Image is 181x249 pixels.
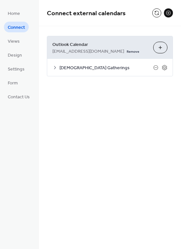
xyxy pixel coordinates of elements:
a: Design [4,49,26,60]
span: Form [8,80,18,87]
span: [EMAIL_ADDRESS][DOMAIN_NAME] [52,48,124,55]
span: Connect [8,24,25,31]
a: Home [4,8,24,18]
a: Views [4,36,24,46]
a: Form [4,77,22,88]
a: Settings [4,63,28,74]
span: Views [8,38,20,45]
span: Connect external calendars [47,7,126,20]
span: Settings [8,66,25,73]
span: Remove [127,49,139,54]
span: [DEMOGRAPHIC_DATA] Gatherings [59,65,153,71]
span: Home [8,10,20,17]
span: Contact Us [8,94,30,101]
a: Connect [4,22,29,32]
span: Outlook Calendar [52,41,148,48]
span: Design [8,52,22,59]
a: Contact Us [4,91,34,102]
